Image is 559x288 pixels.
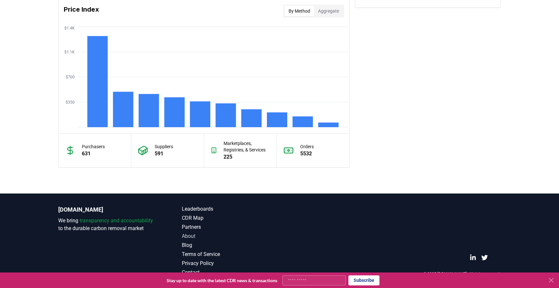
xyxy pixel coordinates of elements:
a: Leaderboards [182,205,279,213]
p: [DOMAIN_NAME] [58,205,156,214]
tspan: $700 [66,75,75,79]
tspan: $1.4K [64,26,75,30]
button: By Method [285,6,314,16]
tspan: $1.1K [64,50,75,54]
p: Suppliers [155,143,173,150]
p: Purchasers [82,143,105,150]
a: Partners [182,223,279,231]
tspan: $350 [66,100,75,105]
p: We bring to the durable carbon removal market [58,217,156,232]
a: Blog [182,241,279,249]
p: 225 [224,153,270,161]
a: LinkedIn [470,254,476,261]
p: 631 [82,150,105,158]
a: Twitter [481,254,488,261]
h3: Price Index [64,5,99,17]
button: Aggregate [314,6,343,16]
a: About [182,232,279,240]
a: CDR Map [182,214,279,222]
a: Contact [182,269,279,276]
p: Orders [300,143,314,150]
p: © 2025 [DOMAIN_NAME]. All rights reserved. [423,271,501,276]
p: Marketplaces, Registries, & Services [224,140,270,153]
span: transparency and accountability [80,217,153,224]
a: Privacy Policy [182,260,279,267]
p: 591 [155,150,173,158]
a: Terms of Service [182,250,279,258]
p: 5532 [300,150,314,158]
